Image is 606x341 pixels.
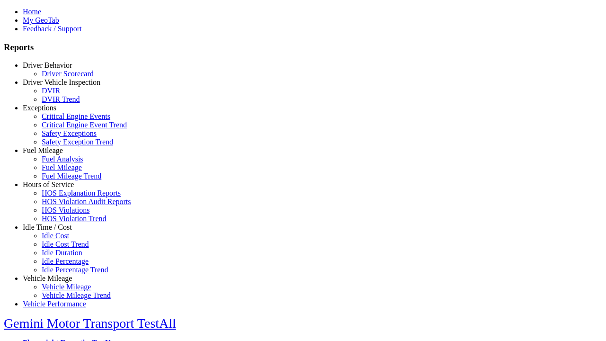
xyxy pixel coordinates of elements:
[23,16,59,24] a: My GeoTab
[42,138,113,146] a: Safety Exception Trend
[4,316,176,331] a: Gemini Motor Transport TestAll
[23,223,72,231] a: Idle Time / Cost
[42,232,69,240] a: Idle Cost
[23,274,72,282] a: Vehicle Mileage
[23,300,86,308] a: Vehicle Performance
[42,129,97,137] a: Safety Exceptions
[42,121,127,129] a: Critical Engine Event Trend
[42,291,111,299] a: Vehicle Mileage Trend
[4,42,602,53] h3: Reports
[42,172,101,180] a: Fuel Mileage Trend
[23,78,100,86] a: Driver Vehicle Inspection
[42,240,89,248] a: Idle Cost Trend
[23,146,63,154] a: Fuel Mileage
[42,112,110,120] a: Critical Engine Events
[23,8,41,16] a: Home
[23,180,74,188] a: Hours of Service
[42,206,89,214] a: HOS Violations
[42,257,89,265] a: Idle Percentage
[42,283,91,291] a: Vehicle Mileage
[42,70,94,78] a: Driver Scorecard
[42,163,82,171] a: Fuel Mileage
[42,266,108,274] a: Idle Percentage Trend
[23,104,56,112] a: Exceptions
[42,197,131,206] a: HOS Violation Audit Reports
[23,61,72,69] a: Driver Behavior
[42,87,60,95] a: DVIR
[23,25,81,33] a: Feedback / Support
[42,249,82,257] a: Idle Duration
[42,189,121,197] a: HOS Explanation Reports
[42,95,80,103] a: DVIR Trend
[42,155,83,163] a: Fuel Analysis
[42,215,107,223] a: HOS Violation Trend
